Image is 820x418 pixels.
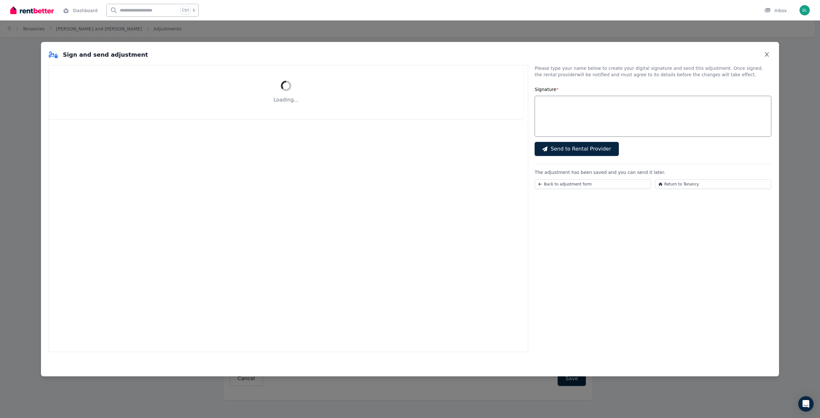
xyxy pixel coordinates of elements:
button: Close [762,50,771,60]
span: Return to Tenancy [664,182,699,187]
p: Loading... [64,96,508,104]
p: Please type your name below to create your digital signature and send this adjustment. Once signe... [535,65,771,78]
span: Send to Rental Provider [551,145,611,153]
label: Signature [535,87,559,92]
span: Back to adjustment form [544,182,592,187]
p: The adjustment has been saved and you can send it later. [535,169,771,176]
h2: Sign and send adjustment [49,50,148,59]
button: Back to adjustment form [535,179,651,189]
button: Send to Rental Provider [535,142,619,156]
button: Return to Tenancy [655,179,771,189]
